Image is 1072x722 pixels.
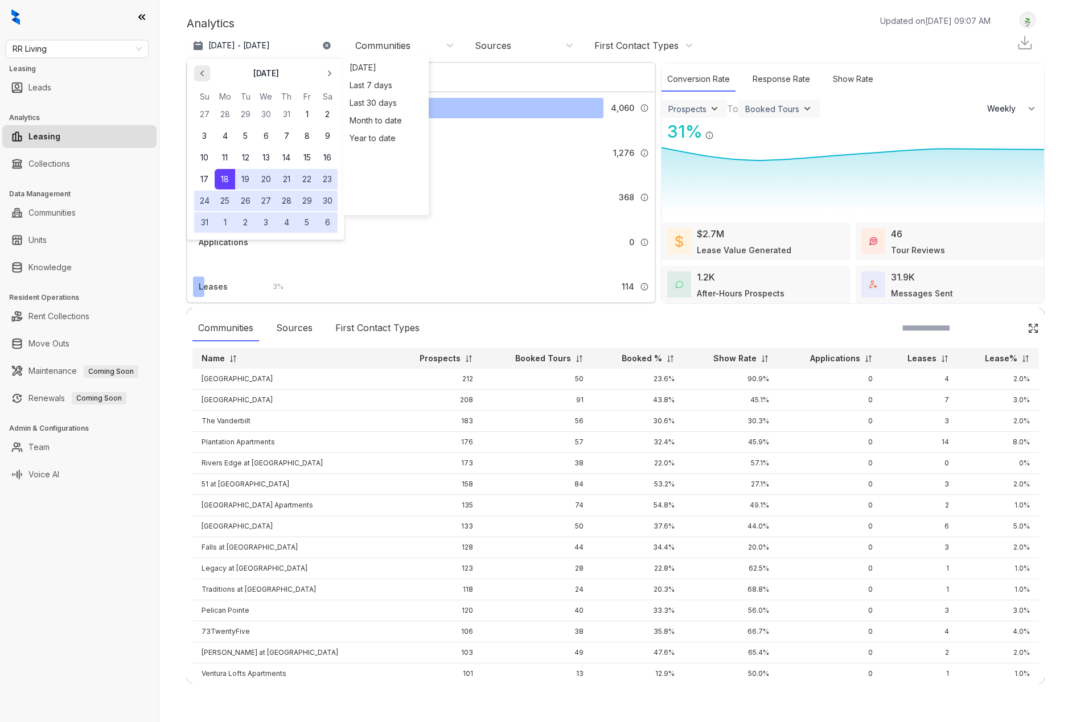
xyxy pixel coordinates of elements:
[882,558,958,579] td: 1
[391,621,482,642] td: 106
[194,147,215,168] button: 10
[192,474,391,495] td: 51 at [GEOGRAPHIC_DATA]
[882,600,958,621] td: 3
[778,369,882,390] td: 0
[391,516,482,537] td: 133
[482,390,593,411] td: 91
[1020,14,1036,26] img: UserAvatar
[276,126,297,146] button: 7
[253,68,279,79] p: [DATE]
[297,104,317,125] button: 1
[192,315,259,341] div: Communities
[215,212,235,233] button: 1
[297,126,317,146] button: 8
[891,287,953,299] div: Messages Sent
[880,15,991,27] p: Updated on [DATE] 09:07 AM
[958,537,1039,558] td: 2.0%
[192,579,391,600] td: Traditions at [GEOGRAPHIC_DATA]
[662,67,736,92] div: Conversion Rate
[391,411,482,432] td: 183
[778,600,882,621] td: 0
[256,104,276,125] button: 30
[482,642,593,663] td: 49
[346,76,426,94] div: Last 7 days
[958,453,1039,474] td: 0%
[891,244,945,256] div: Tour Reviews
[714,121,731,138] img: Click Icon
[297,191,317,211] button: 29
[987,103,1022,114] span: Weekly
[907,353,937,364] p: Leases
[317,191,338,211] button: 30
[1028,323,1039,334] img: Click Icon
[2,229,157,251] li: Units
[662,119,703,145] div: 31 %
[215,147,235,168] button: 11
[958,663,1039,684] td: 1.0%
[391,663,482,684] td: 101
[297,147,317,168] button: 15
[235,147,256,168] button: 12
[778,432,882,453] td: 0
[958,600,1039,621] td: 3.0%
[640,148,649,158] img: Info
[778,579,882,600] td: 0
[515,353,571,364] p: Booked Tours
[593,558,684,579] td: 22.8%
[882,474,958,495] td: 3
[482,495,593,516] td: 74
[594,39,679,52] div: First Contact Types
[668,104,707,114] div: Prospects
[28,256,72,279] a: Knowledge
[28,332,69,355] a: Move Outs
[684,369,778,390] td: 90.9%
[215,169,235,189] button: 18
[391,474,482,495] td: 158
[215,126,235,146] button: 4
[192,642,391,663] td: [PERSON_NAME] at [GEOGRAPHIC_DATA]
[684,411,778,432] td: 30.3%
[256,191,276,211] button: 27
[705,131,714,140] img: Info
[882,453,958,474] td: 0
[482,474,593,495] td: 84
[192,432,391,453] td: Plantation Apartments
[28,229,47,251] a: Units
[391,432,482,453] td: 176
[980,98,1044,119] button: Weekly
[28,463,59,486] a: Voice AI
[778,495,882,516] td: 0
[235,169,256,189] button: 19
[958,390,1039,411] td: 3.0%
[192,411,391,432] td: The Vanderbilt
[72,392,126,405] span: Coming Soon
[778,642,882,663] td: 0
[958,432,1039,453] td: 8.0%
[346,94,426,112] div: Last 30 days
[317,212,338,233] button: 6
[317,147,338,168] button: 16
[482,516,593,537] td: 50
[778,453,882,474] td: 0
[940,354,949,363] img: sorting
[482,432,593,453] td: 57
[235,191,256,211] button: 26
[882,495,958,516] td: 2
[619,191,634,204] span: 368
[297,90,317,103] th: Friday
[297,169,317,189] button: 22
[593,432,684,453] td: 32.4%
[482,558,593,579] td: 28
[391,537,482,558] td: 128
[778,516,882,537] td: 0
[346,129,426,147] div: Year to date
[958,516,1039,537] td: 5.0%
[778,474,882,495] td: 0
[958,474,1039,495] td: 2.0%
[194,104,215,125] button: 27
[778,411,882,432] td: 0
[28,152,70,175] a: Collections
[2,256,157,279] li: Knowledge
[235,90,256,103] th: Tuesday
[958,579,1039,600] td: 1.0%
